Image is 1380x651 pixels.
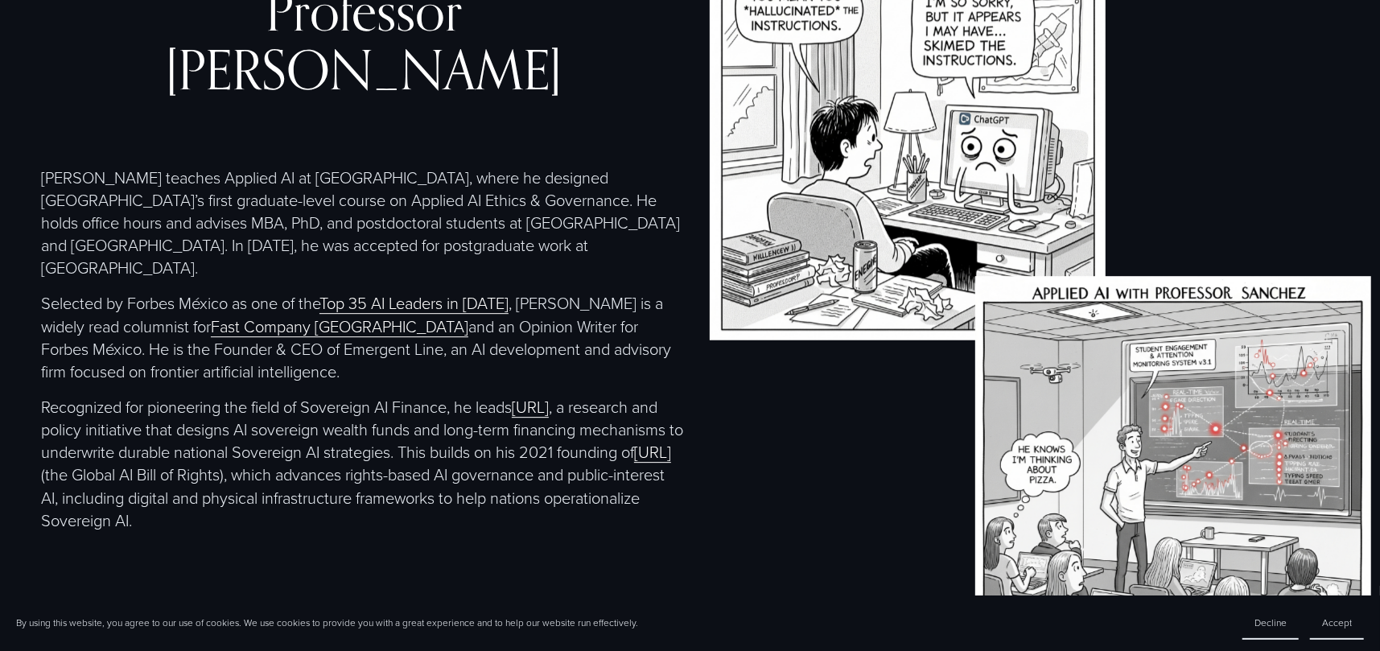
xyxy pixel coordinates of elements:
[1242,607,1299,640] button: Decline
[16,616,638,630] p: By using this website, you agree to our use of cookies. We use cookies to provide you with a grea...
[211,315,468,337] a: Fast Company [GEOGRAPHIC_DATA]
[41,166,686,279] p: [PERSON_NAME] teaches Applied AI at [GEOGRAPHIC_DATA], where he designed [GEOGRAPHIC_DATA]’s firs...
[319,291,509,314] a: Top 35 AI Leaders in [DATE]
[634,440,671,463] a: [URL]
[512,395,549,418] a: [URL]
[41,395,686,531] p: Recognized for pioneering the field of Sovereign AI Finance, he leads , a research and policy ini...
[41,291,686,382] p: Selected by Forbes México as one of the , [PERSON_NAME] is a widely read columnist for and an Opi...
[1322,616,1352,629] span: Accept
[1254,616,1287,629] span: Decline
[1310,607,1364,640] button: Accept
